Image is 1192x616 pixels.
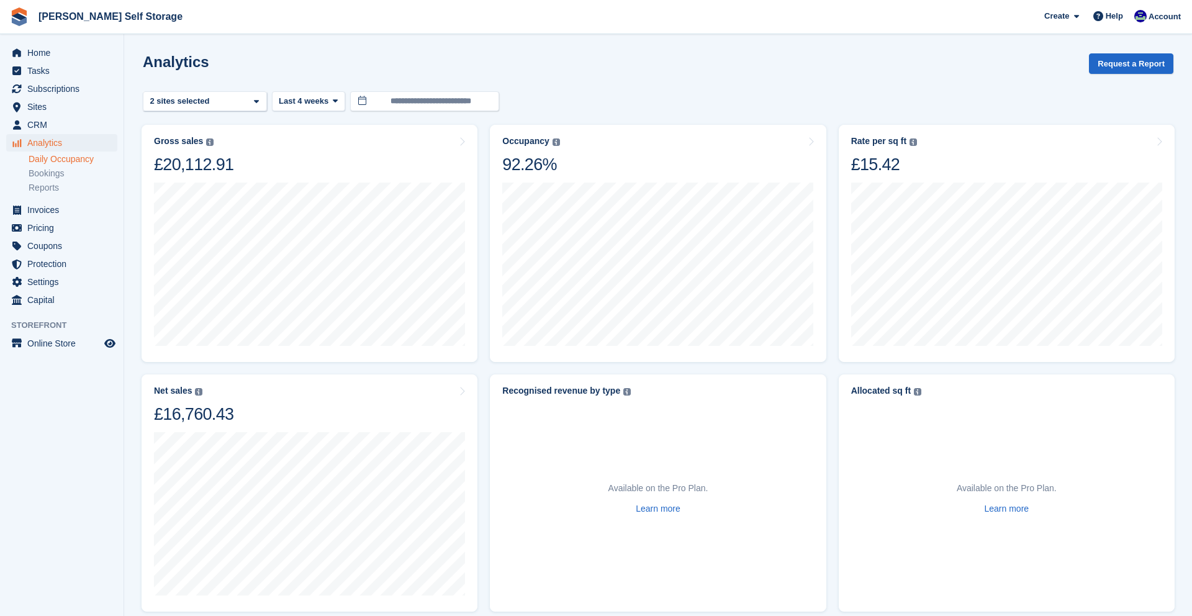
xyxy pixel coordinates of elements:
img: Justin Farthing [1134,10,1147,22]
span: Last 4 weeks [279,95,328,107]
span: Coupons [27,237,102,255]
a: menu [6,62,117,79]
a: menu [6,116,117,134]
span: Sites [27,98,102,115]
div: £20,112.91 [154,154,233,175]
span: Home [27,44,102,61]
img: icon-info-grey-7440780725fd019a000dd9b08b2336e03edf1995a4989e88bcd33f0948082b44.svg [553,138,560,146]
span: Help [1106,10,1123,22]
img: icon-info-grey-7440780725fd019a000dd9b08b2336e03edf1995a4989e88bcd33f0948082b44.svg [910,138,917,146]
div: Allocated sq ft [851,386,911,396]
div: Occupancy [502,136,549,147]
div: 92.26% [502,154,559,175]
a: Daily Occupancy [29,153,117,165]
a: menu [6,201,117,219]
a: menu [6,237,117,255]
span: Subscriptions [27,80,102,97]
span: Invoices [27,201,102,219]
span: Create [1044,10,1069,22]
a: menu [6,291,117,309]
a: Reports [29,182,117,194]
a: menu [6,98,117,115]
img: stora-icon-8386f47178a22dfd0bd8f6a31ec36ba5ce8667c1dd55bd0f319d3a0aa187defe.svg [10,7,29,26]
a: Learn more [636,502,680,515]
span: Settings [27,273,102,291]
a: menu [6,80,117,97]
div: £16,760.43 [154,404,233,425]
a: [PERSON_NAME] Self Storage [34,6,187,27]
a: Bookings [29,168,117,179]
a: menu [6,219,117,237]
a: Learn more [985,502,1029,515]
span: CRM [27,116,102,134]
div: Gross sales [154,136,203,147]
div: Recognised revenue by type [502,386,620,396]
span: Analytics [27,134,102,152]
a: menu [6,134,117,152]
a: menu [6,335,117,352]
span: Pricing [27,219,102,237]
button: Last 4 weeks [272,91,345,112]
a: menu [6,44,117,61]
button: Request a Report [1089,53,1173,74]
h2: Analytics [143,53,209,70]
img: icon-info-grey-7440780725fd019a000dd9b08b2336e03edf1995a4989e88bcd33f0948082b44.svg [195,388,202,396]
p: Available on the Pro Plan. [608,482,708,495]
img: icon-info-grey-7440780725fd019a000dd9b08b2336e03edf1995a4989e88bcd33f0948082b44.svg [914,388,921,396]
span: Capital [27,291,102,309]
div: £15.42 [851,154,917,175]
img: icon-info-grey-7440780725fd019a000dd9b08b2336e03edf1995a4989e88bcd33f0948082b44.svg [206,138,214,146]
div: 2 sites selected [148,95,214,107]
div: Rate per sq ft [851,136,906,147]
img: icon-info-grey-7440780725fd019a000dd9b08b2336e03edf1995a4989e88bcd33f0948082b44.svg [623,388,631,396]
span: Protection [27,255,102,273]
span: Account [1149,11,1181,23]
div: Net sales [154,386,192,396]
span: Online Store [27,335,102,352]
a: Preview store [102,336,117,351]
a: menu [6,273,117,291]
a: menu [6,255,117,273]
span: Tasks [27,62,102,79]
span: Storefront [11,319,124,332]
p: Available on the Pro Plan. [957,482,1057,495]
